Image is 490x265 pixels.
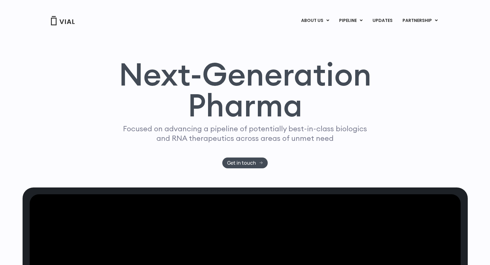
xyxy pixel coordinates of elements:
h1: Next-Generation Pharma [111,59,379,121]
p: Focused on advancing a pipeline of potentially best-in-class biologics and RNA therapeutics acros... [121,124,370,143]
a: ABOUT USMenu Toggle [296,15,334,26]
a: Get in touch [222,158,268,168]
img: Vial Logo [50,16,75,25]
a: PIPELINEMenu Toggle [334,15,367,26]
span: Get in touch [227,161,256,165]
a: UPDATES [368,15,397,26]
a: PARTNERSHIPMenu Toggle [398,15,443,26]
